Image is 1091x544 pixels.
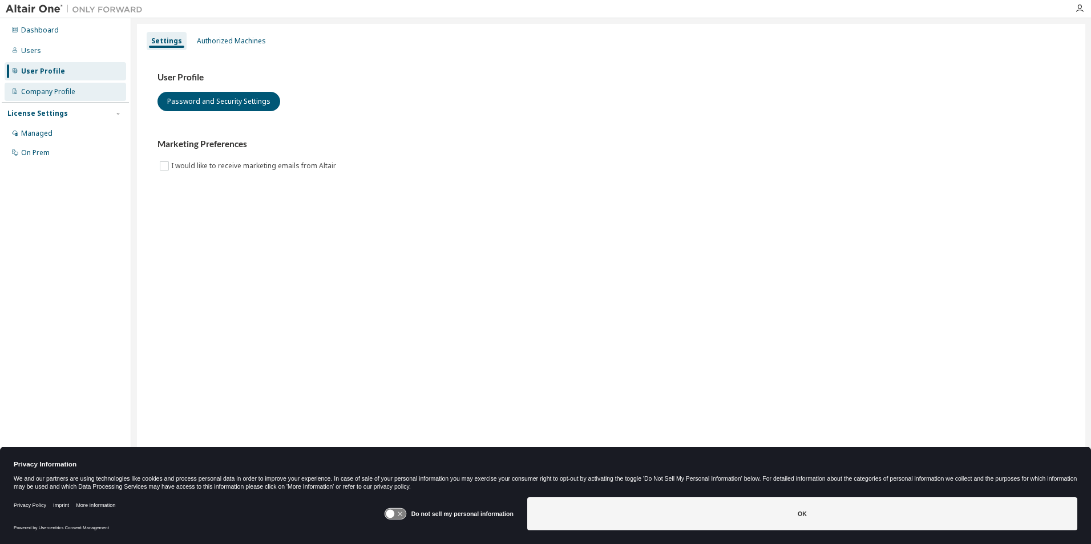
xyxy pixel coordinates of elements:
div: User Profile [21,67,65,76]
button: Password and Security Settings [157,92,280,111]
div: Managed [21,129,52,138]
h3: User Profile [157,72,1065,83]
label: I would like to receive marketing emails from Altair [171,159,338,173]
div: License Settings [7,109,68,118]
img: Altair One [6,3,148,15]
div: On Prem [21,148,50,157]
div: Company Profile [21,87,75,96]
div: Dashboard [21,26,59,35]
div: Users [21,46,41,55]
div: Settings [151,36,182,46]
h3: Marketing Preferences [157,139,1065,150]
div: Authorized Machines [197,36,266,46]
